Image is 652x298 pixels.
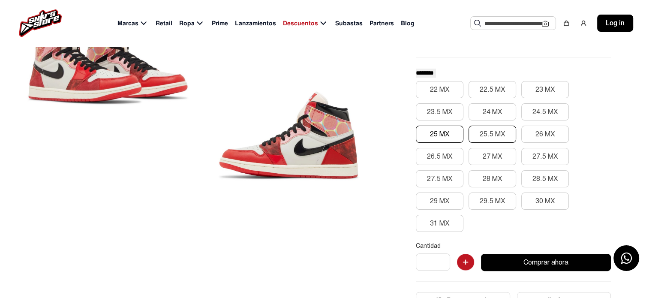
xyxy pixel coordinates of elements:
button: 28.5 MX [521,170,569,187]
button: 26 MX [521,126,569,143]
span: Subastas [335,19,363,28]
img: shopping [563,20,570,27]
p: Cantidad [416,242,611,250]
button: 27.5 MX [416,170,463,187]
button: 29.5 MX [469,193,516,210]
button: 23 MX [521,81,569,98]
button: 22.5 MX [469,81,516,98]
span: Blog [401,19,415,28]
button: 30 MX [521,193,569,210]
img: logo [19,9,62,37]
img: user [580,20,587,27]
button: 24 MX [469,103,516,120]
button: 27.5 MX [521,148,569,165]
img: Cámara [542,20,549,27]
img: Agregar al carrito [457,254,474,271]
span: Retail [156,19,172,28]
button: 28 MX [469,170,516,187]
button: Comprar ahora [481,254,611,271]
button: 29 MX [416,193,463,210]
button: 25 MX [416,126,463,143]
button: 23.5 MX [416,103,463,120]
span: Prime [212,19,228,28]
img: Buscar [474,20,481,27]
span: Ropa [179,19,195,28]
span: Log in [606,18,625,28]
button: 27 MX [469,148,516,165]
span: Partners [370,19,394,28]
span: Marcas [117,19,138,28]
button: 25.5 MX [469,126,516,143]
span: Lanzamientos [235,19,276,28]
span: Descuentos [283,19,318,28]
button: 31 MX [416,215,463,232]
button: 24.5 MX [521,103,569,120]
button: 26.5 MX [416,148,463,165]
button: 22 MX [416,81,463,98]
